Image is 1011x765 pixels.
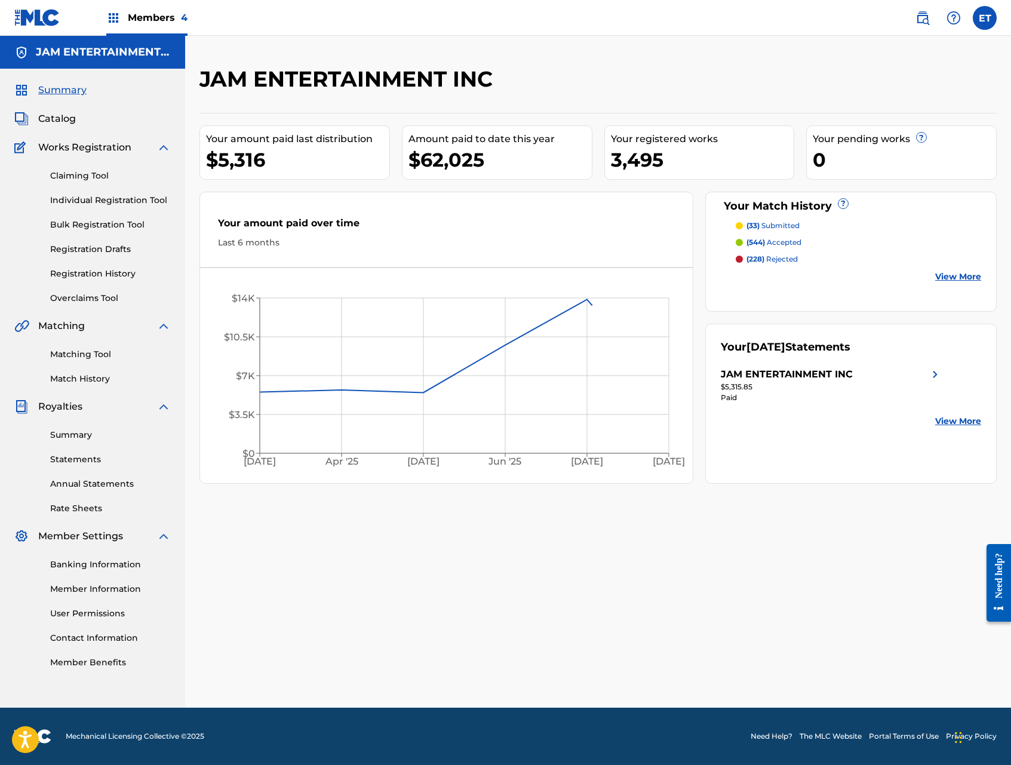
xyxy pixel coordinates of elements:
img: help [947,11,961,25]
tspan: $7K [236,370,255,382]
a: SummarySummary [14,83,87,97]
tspan: Apr '25 [324,456,358,467]
tspan: [DATE] [571,456,603,467]
span: Mechanical Licensing Collective © 2025 [66,731,204,742]
div: 0 [813,146,996,173]
span: [DATE] [746,340,785,354]
a: Rate Sheets [50,502,171,515]
div: Last 6 months [218,236,675,249]
img: expand [156,140,171,155]
img: search [915,11,930,25]
a: View More [935,415,981,428]
a: Overclaims Tool [50,292,171,305]
div: Your Match History [721,198,981,214]
div: Your amount paid last distribution [206,132,389,146]
span: Works Registration [38,140,131,155]
a: JAM ENTERTAINMENT INCright chevron icon$5,315.85Paid [721,367,942,403]
h5: JAM ENTERTAINMENT INC [36,45,171,59]
a: Need Help? [751,731,792,742]
a: Contact Information [50,632,171,644]
img: Accounts [14,45,29,60]
a: Claiming Tool [50,170,171,182]
a: Summary [50,429,171,441]
a: (33) submitted [736,220,981,231]
a: Individual Registration Tool [50,194,171,207]
a: (544) accepted [736,237,981,248]
a: Bulk Registration Tool [50,219,171,231]
img: MLC Logo [14,9,60,26]
div: Your pending works [813,132,996,146]
a: Member Information [50,583,171,595]
span: Matching [38,319,85,333]
tspan: Jun '25 [488,456,521,467]
span: (544) [746,238,765,247]
div: Your registered works [611,132,794,146]
a: Public Search [911,6,935,30]
tspan: [DATE] [244,456,276,467]
div: JAM ENTERTAINMENT INC [721,367,853,382]
a: Banking Information [50,558,171,571]
div: Paid [721,392,942,403]
tspan: $0 [242,448,255,459]
tspan: $14K [232,293,255,304]
a: CatalogCatalog [14,112,76,126]
img: Royalties [14,400,29,414]
span: Members [128,11,188,24]
img: logo [14,729,51,744]
div: Help [942,6,966,30]
div: Your Statements [721,339,850,355]
a: Registration Drafts [50,243,171,256]
img: expand [156,529,171,543]
img: Works Registration [14,140,30,155]
iframe: Resource Center [978,534,1011,631]
tspan: $3.5K [229,409,255,420]
a: The MLC Website [800,731,862,742]
span: Summary [38,83,87,97]
span: Catalog [38,112,76,126]
span: (228) [746,254,764,263]
img: Catalog [14,112,29,126]
div: 3,495 [611,146,794,173]
a: (228) rejected [736,254,981,265]
div: Your amount paid over time [218,216,675,236]
a: Member Benefits [50,656,171,669]
a: User Permissions [50,607,171,620]
p: submitted [746,220,800,231]
a: Annual Statements [50,478,171,490]
p: rejected [746,254,798,265]
img: expand [156,319,171,333]
a: View More [935,271,981,283]
img: expand [156,400,171,414]
span: Member Settings [38,529,123,543]
tspan: [DATE] [407,456,440,467]
img: right chevron icon [928,367,942,382]
a: Matching Tool [50,348,171,361]
img: Matching [14,319,29,333]
span: ? [838,199,848,208]
div: $5,316 [206,146,389,173]
div: $62,025 [408,146,592,173]
span: (33) [746,221,760,230]
a: Privacy Policy [946,731,997,742]
tspan: $10.5K [224,331,255,343]
img: Member Settings [14,529,29,543]
a: Registration History [50,268,171,280]
iframe: Chat Widget [951,708,1011,765]
img: Summary [14,83,29,97]
h2: JAM ENTERTAINMENT INC [199,66,499,93]
a: Portal Terms of Use [869,731,939,742]
span: 4 [181,12,188,23]
div: User Menu [973,6,997,30]
div: Drag [955,720,962,755]
span: Royalties [38,400,82,414]
a: Statements [50,453,171,466]
span: ? [917,133,926,142]
a: Match History [50,373,171,385]
div: $5,315.85 [721,382,942,392]
img: Top Rightsholders [106,11,121,25]
p: accepted [746,237,801,248]
tspan: [DATE] [653,456,685,467]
